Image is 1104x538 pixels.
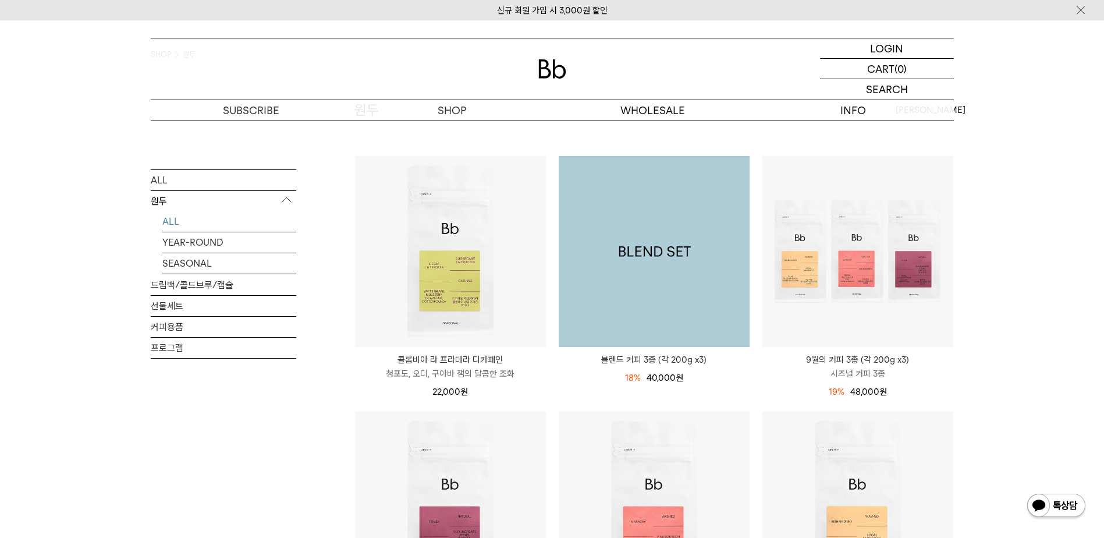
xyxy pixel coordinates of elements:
p: 청포도, 오디, 구아바 잼의 달콤한 조화 [355,367,546,381]
a: LOGIN [820,38,954,59]
a: 커피용품 [151,316,296,337]
span: 22,000 [432,387,468,397]
img: 콜롬비아 라 프라데라 디카페인 [355,156,546,347]
p: SEARCH [866,79,908,100]
a: 프로그램 [151,337,296,358]
a: 드립백/콜드브루/캡슐 [151,274,296,295]
div: 19% [829,385,844,399]
p: INFO [753,100,954,121]
a: ALL [162,211,296,231]
p: WHOLESALE [552,100,753,121]
img: 1000001179_add2_053.png [559,156,750,347]
a: 선물세트 [151,295,296,316]
span: 원 [879,387,887,397]
a: 블렌드 커피 3종 (각 200g x3) [559,353,750,367]
a: YEAR-ROUND [162,232,296,252]
img: 9월의 커피 3종 (각 200g x3) [762,156,953,347]
a: ALL [151,169,296,190]
a: SHOP [352,100,552,121]
span: 원 [676,373,683,383]
div: 18% [625,371,641,385]
span: 원 [460,387,468,397]
a: 신규 회원 가입 시 3,000원 할인 [497,5,608,16]
p: LOGIN [870,38,903,58]
a: 9월의 커피 3종 (각 200g x3) 시즈널 커피 3종 [762,353,953,381]
p: CART [867,59,894,79]
img: 카카오톡 채널 1:1 채팅 버튼 [1026,493,1087,521]
p: (0) [894,59,907,79]
a: SUBSCRIBE [151,100,352,121]
span: 40,000 [647,373,683,383]
a: 콜롬비아 라 프라데라 디카페인 청포도, 오디, 구아바 잼의 달콤한 조화 [355,353,546,381]
p: 콜롬비아 라 프라데라 디카페인 [355,353,546,367]
span: 48,000 [850,387,887,397]
p: 시즈널 커피 3종 [762,367,953,381]
a: SEASONAL [162,253,296,273]
img: 로고 [538,59,566,79]
p: 원두 [151,190,296,211]
p: 9월의 커피 3종 (각 200g x3) [762,353,953,367]
a: CART (0) [820,59,954,79]
a: 블렌드 커피 3종 (각 200g x3) [559,156,750,347]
